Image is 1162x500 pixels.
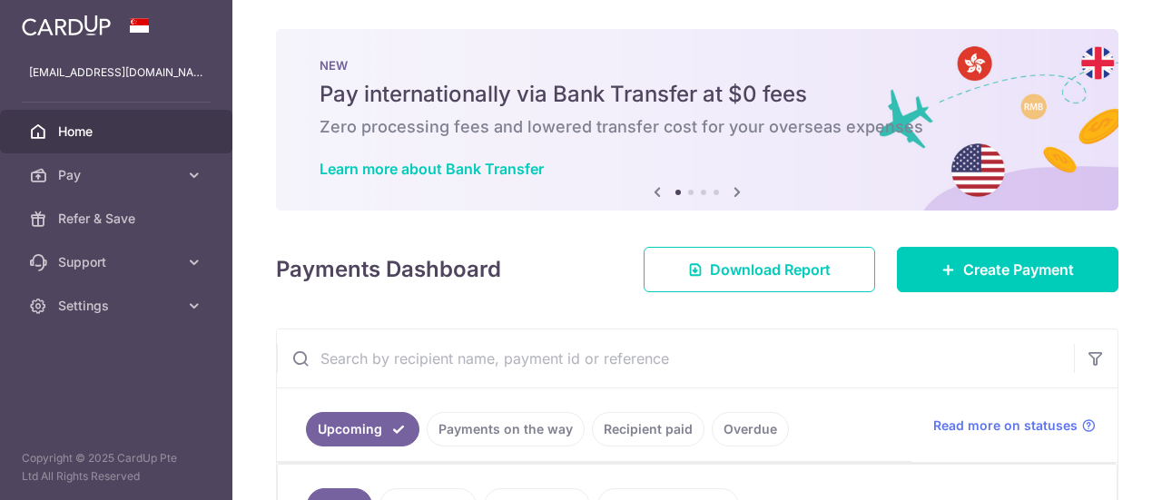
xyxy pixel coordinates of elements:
[277,329,1074,387] input: Search by recipient name, payment id or reference
[22,15,111,36] img: CardUp
[58,297,178,315] span: Settings
[320,58,1075,73] p: NEW
[897,247,1118,292] a: Create Payment
[933,417,1096,435] a: Read more on statuses
[276,29,1118,211] img: Bank transfer banner
[644,247,875,292] a: Download Report
[306,412,419,446] a: Upcoming
[58,123,178,141] span: Home
[29,64,203,82] p: [EMAIL_ADDRESS][DOMAIN_NAME]
[933,417,1078,435] span: Read more on statuses
[320,116,1075,138] h6: Zero processing fees and lowered transfer cost for your overseas expenses
[963,259,1074,280] span: Create Payment
[712,412,789,446] a: Overdue
[592,412,704,446] a: Recipient paid
[427,412,585,446] a: Payments on the way
[58,166,178,184] span: Pay
[58,253,178,271] span: Support
[320,160,544,178] a: Learn more about Bank Transfer
[320,80,1075,109] h5: Pay internationally via Bank Transfer at $0 fees
[710,259,831,280] span: Download Report
[58,210,178,228] span: Refer & Save
[276,253,501,286] h4: Payments Dashboard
